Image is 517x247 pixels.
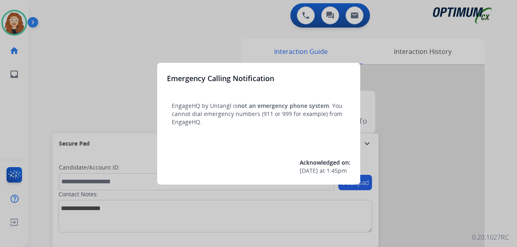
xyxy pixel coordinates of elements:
h3: Emergency Calling Notification [167,73,274,84]
span: not an emergency phone system [238,102,329,110]
span: Acknowledged on: [300,159,350,166]
p: 0.20.1027RC [472,232,509,242]
div: at [300,167,350,175]
span: 1:45pm [327,167,347,175]
p: EngageHQ by Untangl is . You cannot dial emergency numbers (911 or 999 for example) from EngageHQ. [172,102,346,126]
span: [DATE] [300,167,318,175]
